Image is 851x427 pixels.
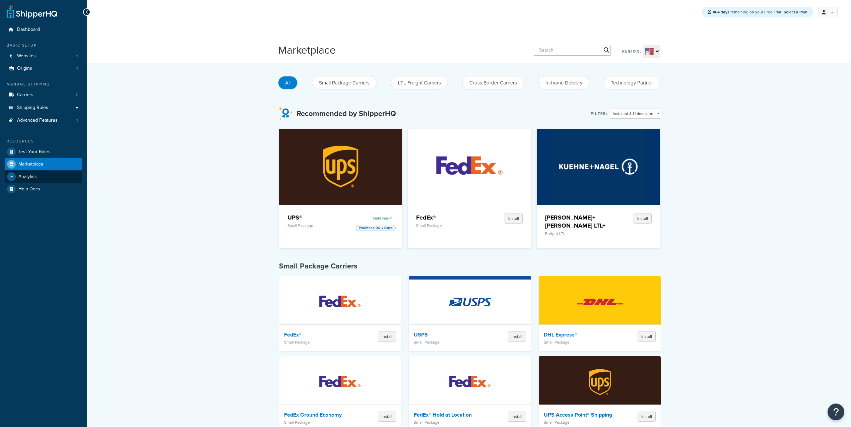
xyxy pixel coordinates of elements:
[414,412,483,418] h4: FedEx® Hold at Location
[76,66,78,71] span: 1
[17,92,34,98] span: Carriers
[638,331,656,342] button: Install
[5,89,82,101] li: Carriers
[17,105,48,111] span: Shipping Rules
[622,47,642,56] label: Region:
[5,43,82,48] div: Basic Setup
[5,89,82,101] a: Carriers2
[508,331,526,342] button: Install
[287,223,351,228] p: Small Package
[544,420,613,425] p: Small Package
[17,66,32,71] span: Origins
[17,27,40,33] span: Dashboard
[713,9,729,15] strong: 464 days
[5,62,82,75] a: Origins1
[297,110,396,118] h3: Recommended by ShipperHQ
[284,412,353,418] h4: FedEx Ground Economy
[356,225,396,231] span: Published Daily Rates
[356,213,394,223] div: Installed
[279,261,661,271] h4: Small Package Carriers
[311,279,369,325] img: FedEx®
[545,231,609,236] p: Freight LTL
[5,158,82,170] a: Marketplace
[505,213,523,224] button: Install
[5,114,82,127] a: Advanced Features1
[551,129,646,204] img: Kuehne+Nagel LTL+
[5,114,82,127] li: Advanced Features
[18,174,37,180] span: Analytics
[5,50,82,62] a: Websites1
[416,223,480,228] p: Small Package
[278,43,336,58] h1: Marketplace
[462,76,524,89] button: Cross Border Carriers
[378,331,396,342] button: Install
[18,149,51,155] span: Test Your Rates
[5,183,82,195] a: Help Docs
[537,129,660,248] a: Kuehne+Nagel LTL+[PERSON_NAME]+[PERSON_NAME] LTL+Freight LTLInstall
[638,412,656,422] button: Install
[534,45,611,56] input: Search
[414,420,483,425] p: Small Package
[571,279,629,325] img: DHL Express®
[441,359,499,406] img: FedEx® Hold at Location
[5,81,82,87] div: Manage Shipping
[408,129,531,248] a: FedEx®FedEx®Small PackageInstall
[284,420,353,425] p: Small Package
[311,359,369,406] img: FedEx Ground Economy
[5,102,82,114] a: Shipping Rules
[378,412,396,422] button: Install
[5,23,82,36] a: Dashboard
[312,76,377,89] button: Small Package Carriers
[414,340,483,345] p: Small Package
[544,412,613,418] h4: UPS Access Point® Shipping
[591,109,608,118] label: Filter:
[5,138,82,144] div: Resources
[544,340,613,345] p: Small Package
[538,76,589,89] button: In-home Delivery
[76,118,78,123] span: 1
[634,213,652,224] button: Install
[18,162,44,167] span: Marketplace
[544,331,613,338] h4: DHL Express®
[414,331,483,338] h4: USPS
[76,53,78,59] span: 1
[287,213,351,222] h4: UPS®
[828,404,844,420] button: Open Resource Center
[571,359,629,406] img: UPS Access Point® Shipping
[5,146,82,158] a: Test Your Rates
[279,129,402,248] a: UPS®UPS®Small PackageInstalledPublished Daily Rates
[713,9,782,15] span: remaining on your Free Trial
[17,53,36,59] span: Websites
[284,331,353,338] h4: FedEx®
[17,118,58,123] span: Advanced Features
[284,340,353,345] p: Small Package
[278,76,298,89] button: All
[784,9,807,15] a: Select a Plan
[545,213,609,230] h4: [PERSON_NAME]+[PERSON_NAME] LTL+
[508,412,526,422] button: Install
[539,276,661,351] a: DHL Express®DHL Express®Small PackageInstall
[5,171,82,183] a: Analytics
[293,129,388,204] img: UPS®
[18,186,40,192] span: Help Docs
[75,92,78,98] span: 2
[409,276,531,351] a: USPSUSPSSmall PackageInstall
[604,76,660,89] button: Technology Partner
[5,50,82,62] li: Websites
[422,129,517,204] img: FedEx®
[441,279,499,325] img: USPS
[416,213,480,222] h4: FedEx®
[279,276,401,351] a: FedEx®FedEx®Small PackageInstall
[391,76,448,89] button: LTL Freight Carriers
[5,62,82,75] li: Origins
